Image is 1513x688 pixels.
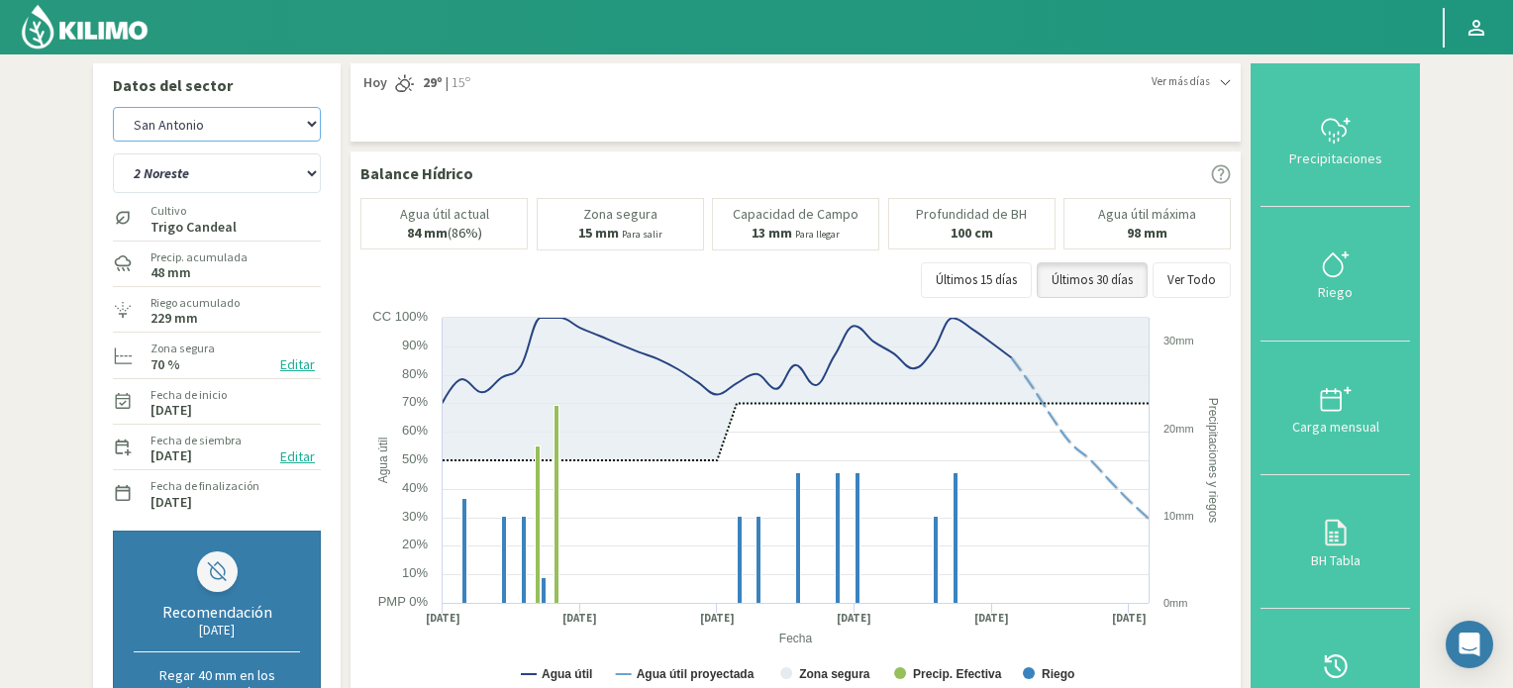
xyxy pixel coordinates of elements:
text: 50% [402,451,428,466]
p: Zona segura [583,207,657,222]
label: Zona segura [151,340,215,357]
label: Fecha de finalización [151,477,259,495]
text: 30mm [1163,335,1194,346]
text: Precip. Efectiva [913,667,1002,681]
p: Agua útil actual [400,207,489,222]
text: 70% [402,394,428,409]
button: Editar [274,445,321,468]
img: Kilimo [20,3,150,50]
text: PMP 0% [378,594,429,609]
text: [DATE] [974,611,1009,626]
text: 90% [402,338,428,352]
strong: 29º [423,73,443,91]
text: 10mm [1163,510,1194,522]
text: [DATE] [1112,611,1147,626]
text: 10% [402,565,428,580]
div: Riego [1266,285,1404,299]
div: Precipitaciones [1266,151,1404,165]
div: Carga mensual [1266,420,1404,434]
text: CC 100% [372,309,428,324]
text: Agua útil [376,437,390,483]
label: Trigo Candeal [151,221,237,234]
label: Fecha de siembra [151,432,242,449]
label: 229 mm [151,312,198,325]
button: Editar [274,353,321,376]
label: [DATE] [151,496,192,509]
span: Ver más días [1152,73,1210,90]
text: [DATE] [837,611,871,626]
text: 60% [402,423,428,438]
label: 70 % [151,358,180,371]
b: 15 mm [578,224,619,242]
label: Fecha de inicio [151,386,227,404]
label: [DATE] [151,449,192,462]
text: 0mm [1163,597,1187,609]
label: 48 mm [151,266,191,279]
label: Riego acumulado [151,294,240,312]
button: Riego [1261,207,1410,341]
div: [DATE] [134,622,300,639]
text: Agua útil [542,667,592,681]
text: [DATE] [700,611,735,626]
b: 98 mm [1127,224,1167,242]
b: 100 cm [951,224,993,242]
p: Datos del sector [113,73,321,97]
small: Para llegar [795,228,840,241]
text: Zona segura [799,667,870,681]
b: 84 mm [407,224,448,242]
span: Hoy [360,73,387,93]
text: Riego [1042,667,1074,681]
div: BH Tabla [1266,553,1404,567]
button: Últimos 15 días [921,262,1032,298]
text: Precipitaciones y riegos [1206,397,1220,523]
p: Balance Hídrico [360,161,473,185]
text: [DATE] [426,611,460,626]
p: Capacidad de Campo [733,207,858,222]
div: Open Intercom Messenger [1446,621,1493,668]
text: 80% [402,366,428,381]
button: Ver Todo [1153,262,1231,298]
button: Carga mensual [1261,342,1410,475]
p: (86%) [407,226,482,241]
text: 30% [402,509,428,524]
text: Agua útil proyectada [637,667,755,681]
text: [DATE] [562,611,597,626]
small: Para salir [622,228,662,241]
label: Precip. acumulada [151,248,248,266]
text: 20% [402,537,428,551]
label: [DATE] [151,404,192,417]
button: BH Tabla [1261,475,1410,609]
span: | [446,73,449,93]
p: Profundidad de BH [916,207,1027,222]
span: 15º [449,73,470,93]
label: Cultivo [151,202,237,220]
button: Últimos 30 días [1037,262,1148,298]
div: Recomendación [134,602,300,622]
b: 13 mm [752,224,792,242]
text: Fecha [779,632,813,645]
text: 40% [402,480,428,495]
button: Precipitaciones [1261,73,1410,207]
p: Agua útil máxima [1098,207,1196,222]
text: 20mm [1163,423,1194,435]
